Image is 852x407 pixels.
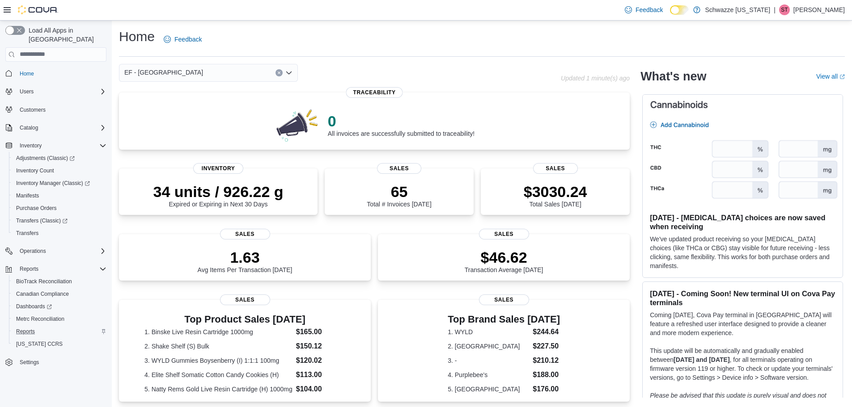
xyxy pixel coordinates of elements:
[621,1,666,19] a: Feedback
[9,177,110,189] a: Inventory Manager (Classic)
[328,112,475,130] p: 0
[20,106,46,113] span: Customers
[13,165,58,176] a: Inventory Count
[16,315,64,323] span: Metrc Reconciliation
[448,370,529,379] dt: 4. Purplebee's
[13,190,106,201] span: Manifests
[650,346,835,382] p: This update will be automatically and gradually enabled between , for all terminals operating on ...
[705,4,770,15] p: Schwazze [US_STATE]
[524,183,587,201] p: $3030.24
[533,327,560,337] dd: $244.64
[9,288,110,300] button: Canadian Compliance
[640,69,706,84] h2: What's new
[16,68,106,79] span: Home
[13,314,68,324] a: Metrc Reconciliation
[13,301,55,312] a: Dashboards
[13,228,42,239] a: Transfers
[16,357,42,368] a: Settings
[16,122,42,133] button: Catalog
[448,356,529,365] dt: 3. -
[674,356,729,363] strong: [DATE] and [DATE]
[774,4,776,15] p: |
[2,103,110,116] button: Customers
[296,369,345,380] dd: $113.00
[16,246,50,256] button: Operations
[793,4,845,15] p: [PERSON_NAME]
[465,248,543,266] p: $46.62
[533,341,560,352] dd: $227.50
[13,153,106,164] span: Adjustments (Classic)
[13,301,106,312] span: Dashboards
[16,230,38,237] span: Transfers
[153,183,284,208] div: Expired or Expiring in Next 30 Days
[448,327,529,336] dt: 1. WYLD
[296,355,345,366] dd: $120.02
[367,183,431,201] p: 65
[144,356,292,365] dt: 3. WYLD Gummies Boysenberry (I) 1:1:1 100mg
[144,370,292,379] dt: 4. Elite Shelf Somatic Cotton Candy Cookies (H)
[781,4,788,15] span: ST
[20,265,38,273] span: Reports
[20,142,42,149] span: Inventory
[13,314,106,324] span: Metrc Reconciliation
[18,5,58,14] img: Cova
[9,164,110,177] button: Inventory Count
[9,313,110,325] button: Metrc Reconciliation
[650,213,835,231] h3: [DATE] - [MEDICAL_DATA] choices are now saved when receiving
[448,385,529,394] dt: 5. [GEOGRAPHIC_DATA]
[25,26,106,44] span: Load All Apps in [GEOGRAPHIC_DATA]
[650,289,835,307] h3: [DATE] - Coming Soon! New terminal UI on Cova Pay terminals
[16,122,106,133] span: Catalog
[296,341,345,352] dd: $150.12
[9,214,110,227] a: Transfers (Classic)
[377,163,422,174] span: Sales
[20,88,34,95] span: Users
[448,342,529,351] dt: 2. [GEOGRAPHIC_DATA]
[119,28,155,46] h1: Home
[16,68,38,79] a: Home
[16,192,39,199] span: Manifests
[13,178,106,189] span: Inventory Manager (Classic)
[13,203,106,214] span: Purchase Orders
[13,276,106,287] span: BioTrack Reconciliation
[220,294,270,305] span: Sales
[16,205,57,212] span: Purchase Orders
[479,294,529,305] span: Sales
[198,248,292,273] div: Avg Items Per Transaction [DATE]
[16,264,42,274] button: Reports
[465,248,543,273] div: Transaction Average [DATE]
[367,183,431,208] div: Total # Invoices [DATE]
[2,356,110,369] button: Settings
[533,163,578,174] span: Sales
[13,165,106,176] span: Inventory Count
[13,339,66,349] a: [US_STATE] CCRS
[20,248,46,255] span: Operations
[16,303,52,310] span: Dashboards
[16,86,37,97] button: Users
[2,85,110,98] button: Users
[9,227,110,239] button: Transfers
[16,105,49,115] a: Customers
[274,107,321,143] img: 0
[20,359,39,366] span: Settings
[13,178,93,189] a: Inventory Manager (Classic)
[193,163,243,174] span: Inventory
[16,86,106,97] span: Users
[124,67,203,78] span: EF - [GEOGRAPHIC_DATA]
[144,327,292,336] dt: 1. Binske Live Resin Cartridge 1000mg
[13,339,106,349] span: Washington CCRS
[346,87,403,98] span: Traceability
[9,325,110,338] button: Reports
[2,139,110,152] button: Inventory
[16,140,45,151] button: Inventory
[20,124,38,131] span: Catalog
[2,67,110,80] button: Home
[144,385,292,394] dt: 5. Natty Rems Gold Live Resin Cartridge (H) 1000mg
[636,5,663,14] span: Feedback
[13,215,71,226] a: Transfers (Classic)
[13,326,38,337] a: Reports
[533,384,560,394] dd: $176.00
[16,104,106,115] span: Customers
[153,183,284,201] p: 34 units / 926.22 g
